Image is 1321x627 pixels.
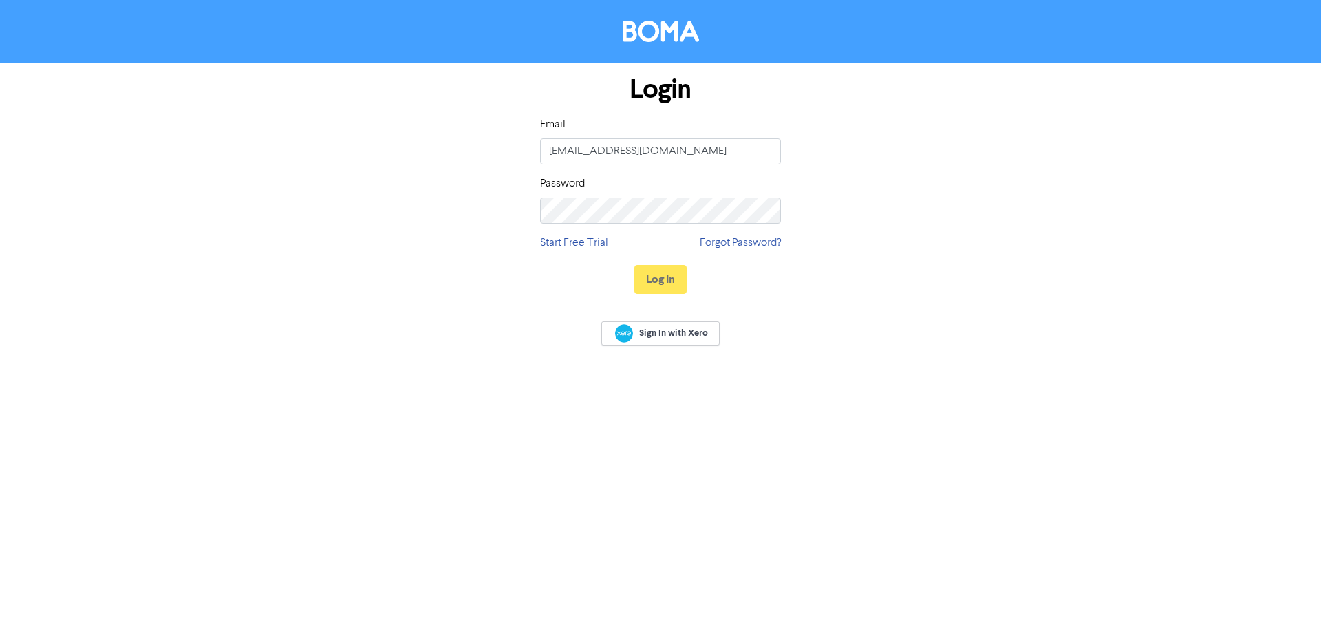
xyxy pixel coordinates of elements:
[615,324,633,343] img: Xero logo
[601,321,720,346] a: Sign In with Xero
[540,74,781,105] h1: Login
[540,116,566,133] label: Email
[700,235,781,251] a: Forgot Password?
[540,176,585,192] label: Password
[639,327,708,339] span: Sign In with Xero
[634,265,687,294] button: Log In
[540,235,608,251] a: Start Free Trial
[623,21,699,42] img: BOMA Logo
